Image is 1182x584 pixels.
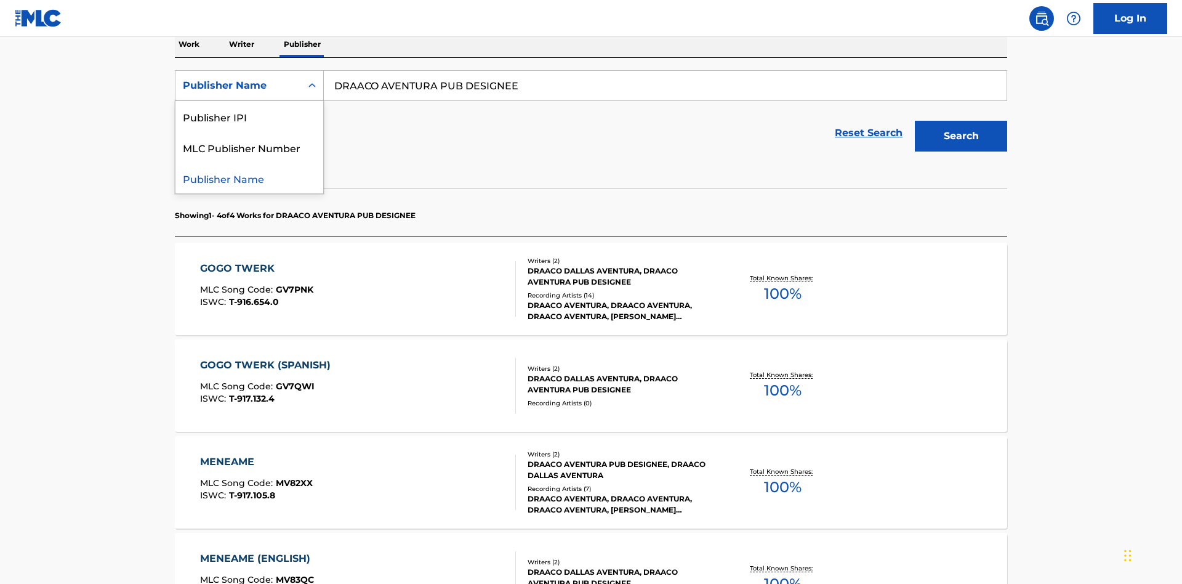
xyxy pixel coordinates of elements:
[200,296,229,307] span: ISWC :
[175,163,323,193] div: Publisher Name
[175,70,1007,158] form: Search Form
[528,399,714,408] div: Recording Artists ( 0 )
[528,459,714,481] div: DRAACO AVENTURA PUB DESIGNEE, DRAACO DALLAS AVENTURA
[750,564,816,573] p: Total Known Shares:
[183,78,294,93] div: Publisher Name
[915,121,1007,152] button: Search
[225,31,258,57] p: Writer
[175,436,1007,529] a: MENEAMEMLC Song Code:MV82XXISWC:T-917.105.8Writers (2)DRAACO AVENTURA PUB DESIGNEE, DRAACO DALLAS...
[200,261,313,276] div: GOGO TWERK
[829,120,909,147] a: Reset Search
[229,296,279,307] span: T-916.654.0
[764,476,802,498] span: 100 %
[175,132,323,163] div: MLC Publisher Number
[1066,11,1081,26] img: help
[200,490,229,501] span: ISWC :
[200,393,229,404] span: ISWC :
[175,339,1007,432] a: GOGO TWERK (SPANISH)MLC Song Code:GV7QWIISWC:T-917.132.4Writers (2)DRAACO DALLAS AVENTURA, DRAACO...
[200,455,313,469] div: MENEAME
[528,266,714,288] div: DRAACO DALLAS AVENTURA, DRAACO AVENTURA PUB DESIGNEE
[200,551,316,566] div: MENEAME (ENGLISH)
[276,381,315,392] span: GV7QWI
[1029,6,1054,31] a: Public Search
[764,379,802,402] span: 100 %
[280,31,324,57] p: Publisher
[528,300,714,322] div: DRAACO AVENTURA, DRAACO AVENTURA, DRAACO AVENTURA, [PERSON_NAME] AVENTURA, DRAACO AVENTURA
[528,493,714,516] div: DRAACO AVENTURA, DRAACO AVENTURA, DRAACO AVENTURA, [PERSON_NAME] AVENTURA, DRAACO AVENTURA
[528,450,714,459] div: Writers ( 2 )
[229,393,275,404] span: T-917.132.4
[15,9,62,27] img: MLC Logo
[1034,11,1049,26] img: search
[276,284,313,295] span: GV7PNK
[200,284,276,295] span: MLC Song Code :
[528,291,714,300] div: Recording Artists ( 14 )
[1124,537,1132,574] div: Drag
[276,477,313,489] span: MV82XX
[175,101,323,132] div: Publisher IPI
[1093,3,1167,34] a: Log In
[229,490,275,501] span: T-917.105.8
[528,558,714,567] div: Writers ( 2 )
[200,381,276,392] span: MLC Song Code :
[528,364,714,373] div: Writers ( 2 )
[200,477,276,489] span: MLC Song Code :
[175,31,203,57] p: Work
[175,243,1007,335] a: GOGO TWERKMLC Song Code:GV7PNKISWC:T-916.654.0Writers (2)DRAACO DALLAS AVENTURA, DRAACO AVENTURA ...
[750,370,816,379] p: Total Known Shares:
[175,210,416,221] p: Showing 1 - 4 of 4 Works for DRAACO AVENTURA PUB DESIGNEE
[1061,6,1086,31] div: Help
[200,358,337,373] div: GOGO TWERK (SPANISH)
[750,274,816,283] p: Total Known Shares:
[528,484,714,493] div: Recording Artists ( 7 )
[1120,525,1182,584] iframe: Chat Widget
[750,467,816,476] p: Total Known Shares:
[764,283,802,305] span: 100 %
[528,256,714,266] div: Writers ( 2 )
[528,373,714,395] div: DRAACO DALLAS AVENTURA, DRAACO AVENTURA PUB DESIGNEE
